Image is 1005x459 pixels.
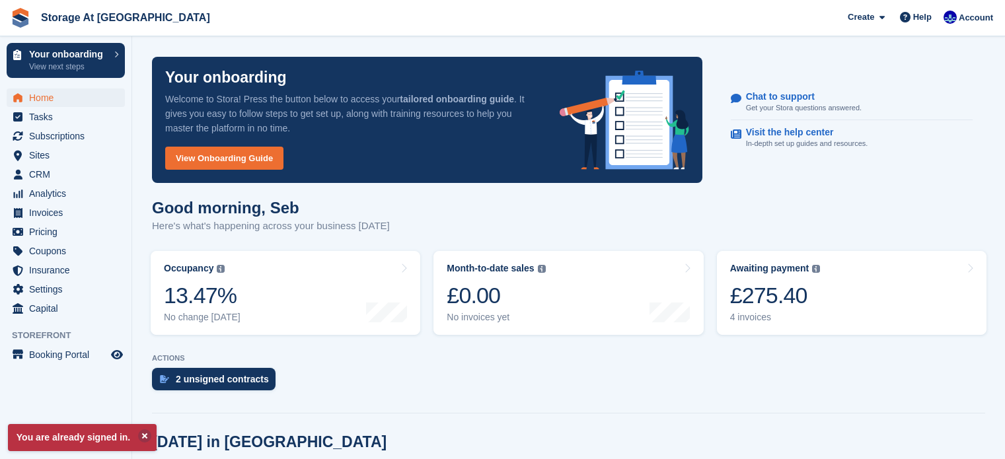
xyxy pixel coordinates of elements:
[717,251,986,335] a: Awaiting payment £275.40 4 invoices
[730,312,821,323] div: 4 invoices
[731,120,973,156] a: Visit the help center In-depth set up guides and resources.
[176,374,269,384] div: 2 unsigned contracts
[29,127,108,145] span: Subscriptions
[29,61,108,73] p: View next steps
[730,282,821,309] div: £275.40
[29,184,108,203] span: Analytics
[400,94,514,104] strong: tailored onboarding guide
[29,165,108,184] span: CRM
[560,71,689,170] img: onboarding-info-6c161a55d2c0e0a8cae90662b2fe09162a5109e8cc188191df67fb4f79e88e88.svg
[746,102,862,114] p: Get your Stora questions answered.
[29,146,108,164] span: Sites
[29,242,108,260] span: Coupons
[8,424,157,451] p: You are already signed in.
[7,261,125,279] a: menu
[165,147,283,170] a: View Onboarding Guide
[7,146,125,164] a: menu
[29,345,108,364] span: Booking Portal
[7,203,125,222] a: menu
[165,92,539,135] p: Welcome to Stora! Press the button below to access your . It gives you easy to follow steps to ge...
[7,184,125,203] a: menu
[29,203,108,222] span: Invoices
[7,345,125,364] a: menu
[7,299,125,318] a: menu
[959,11,993,24] span: Account
[7,43,125,78] a: Your onboarding View next steps
[731,85,973,121] a: Chat to support Get your Stora questions answered.
[11,8,30,28] img: stora-icon-8386f47178a22dfd0bd8f6a31ec36ba5ce8667c1dd55bd0f319d3a0aa187defe.svg
[151,251,420,335] a: Occupancy 13.47% No change [DATE]
[29,88,108,107] span: Home
[746,138,868,149] p: In-depth set up guides and resources.
[538,265,546,273] img: icon-info-grey-7440780725fd019a000dd9b08b2336e03edf1995a4989e88bcd33f0948082b44.svg
[152,354,985,363] p: ACTIONS
[29,108,108,126] span: Tasks
[29,261,108,279] span: Insurance
[7,223,125,241] a: menu
[7,165,125,184] a: menu
[152,433,387,451] h2: [DATE] in [GEOGRAPHIC_DATA]
[152,368,282,397] a: 2 unsigned contracts
[447,282,545,309] div: £0.00
[29,50,108,59] p: Your onboarding
[164,282,241,309] div: 13.47%
[447,263,534,274] div: Month-to-date sales
[913,11,932,24] span: Help
[29,280,108,299] span: Settings
[29,223,108,241] span: Pricing
[447,312,545,323] div: No invoices yet
[746,91,851,102] p: Chat to support
[160,375,169,383] img: contract_signature_icon-13c848040528278c33f63329250d36e43548de30e8caae1d1a13099fd9432cc5.svg
[7,88,125,107] a: menu
[433,251,703,335] a: Month-to-date sales £0.00 No invoices yet
[217,265,225,273] img: icon-info-grey-7440780725fd019a000dd9b08b2336e03edf1995a4989e88bcd33f0948082b44.svg
[7,108,125,126] a: menu
[12,329,131,342] span: Storefront
[746,127,858,138] p: Visit the help center
[165,70,287,85] p: Your onboarding
[152,219,390,234] p: Here's what's happening across your business [DATE]
[152,199,390,217] h1: Good morning, Seb
[164,312,241,323] div: No change [DATE]
[29,299,108,318] span: Capital
[164,263,213,274] div: Occupancy
[944,11,957,24] img: Seb Santiago
[848,11,874,24] span: Create
[7,242,125,260] a: menu
[730,263,809,274] div: Awaiting payment
[7,127,125,145] a: menu
[36,7,215,28] a: Storage At [GEOGRAPHIC_DATA]
[109,347,125,363] a: Preview store
[7,280,125,299] a: menu
[812,265,820,273] img: icon-info-grey-7440780725fd019a000dd9b08b2336e03edf1995a4989e88bcd33f0948082b44.svg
